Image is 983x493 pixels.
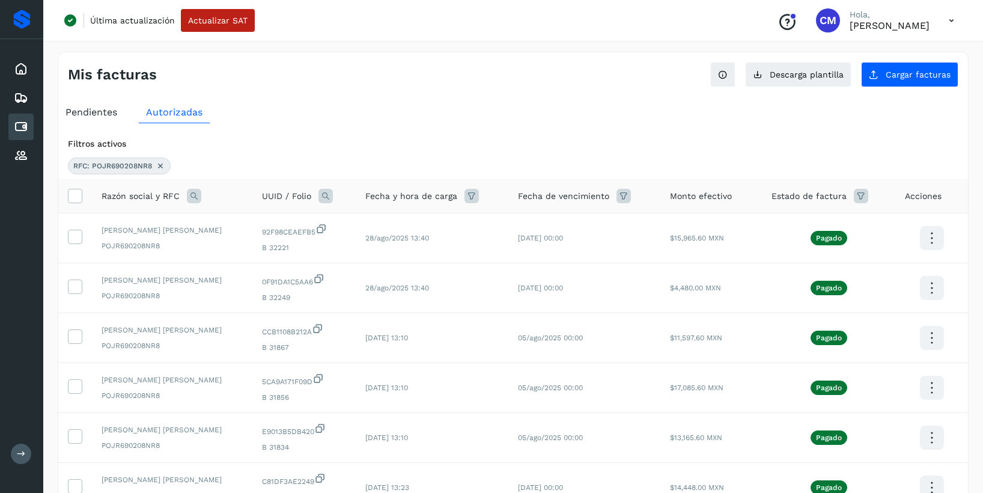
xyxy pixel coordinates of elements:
[518,433,583,442] span: 05/ago/2025 00:00
[670,384,723,392] span: $17,085.60 MXN
[102,424,243,435] span: [PERSON_NAME] [PERSON_NAME]
[188,16,248,25] span: Actualizar SAT
[102,190,180,203] span: Razón social y RFC
[262,373,346,387] span: 5CA9A171F09D
[816,433,842,442] p: Pagado
[102,240,243,251] span: POJR690208NR8
[365,190,457,203] span: Fecha y hora de carga
[68,138,958,150] div: Filtros activos
[262,190,311,203] span: UUID / Folio
[670,433,722,442] span: $13,165.60 MXN
[262,392,346,403] span: B 31856
[850,20,930,31] p: Cynthia Mendoza
[90,15,175,26] p: Última actualización
[518,190,609,203] span: Fecha de vencimiento
[365,334,408,342] span: [DATE] 13:10
[181,9,255,32] button: Actualizar SAT
[262,292,346,303] span: B 32249
[518,384,583,392] span: 05/ago/2025 00:00
[365,384,408,392] span: [DATE] 13:10
[816,483,842,492] p: Pagado
[262,223,346,237] span: 92F98CEAEFB5
[771,190,847,203] span: Estado de factura
[518,483,563,492] span: [DATE] 00:00
[262,342,346,353] span: B 31867
[262,323,346,337] span: CCB1108B212A
[262,442,346,453] span: B 31834
[518,284,563,292] span: [DATE] 00:00
[262,273,346,287] span: 0F91DA1C5AA6
[65,106,117,118] span: Pendientes
[816,284,842,292] p: Pagado
[365,433,408,442] span: [DATE] 13:10
[365,234,429,242] span: 28/ago/2025 13:40
[8,56,34,82] div: Inicio
[8,114,34,140] div: Cuentas por pagar
[102,225,243,236] span: [PERSON_NAME] [PERSON_NAME]
[102,340,243,351] span: POJR690208NR8
[886,70,951,79] span: Cargar facturas
[745,62,851,87] button: Descarga plantilla
[518,334,583,342] span: 05/ago/2025 00:00
[670,334,722,342] span: $11,597.60 MXN
[102,275,243,286] span: [PERSON_NAME] [PERSON_NAME]
[102,390,243,401] span: POJR690208NR8
[670,190,732,203] span: Monto efectivo
[905,190,942,203] span: Acciones
[262,242,346,253] span: B 32221
[102,440,243,451] span: POJR690208NR8
[8,142,34,169] div: Proveedores
[68,158,171,174] div: RFC: POJR690208NR8
[68,66,157,84] h4: Mis facturas
[670,483,724,492] span: $14,448.00 MXN
[102,325,243,335] span: [PERSON_NAME] [PERSON_NAME]
[102,375,243,385] span: [PERSON_NAME] [PERSON_NAME]
[146,106,202,118] span: Autorizadas
[8,85,34,111] div: Embarques
[816,384,842,392] p: Pagado
[850,10,930,20] p: Hola,
[365,483,409,492] span: [DATE] 13:23
[102,290,243,301] span: POJR690208NR8
[816,334,842,342] p: Pagado
[770,70,844,79] span: Descarga plantilla
[816,234,842,242] p: Pagado
[262,473,346,487] span: C81DF3AE2249
[102,474,243,485] span: [PERSON_NAME] [PERSON_NAME]
[518,234,563,242] span: [DATE] 00:00
[262,423,346,437] span: E9013B5DB420
[670,234,724,242] span: $15,965.60 MXN
[73,161,152,171] span: RFC: POJR690208NR8
[365,284,429,292] span: 28/ago/2025 13:40
[670,284,721,292] span: $4,480.00 MXN
[861,62,958,87] button: Cargar facturas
